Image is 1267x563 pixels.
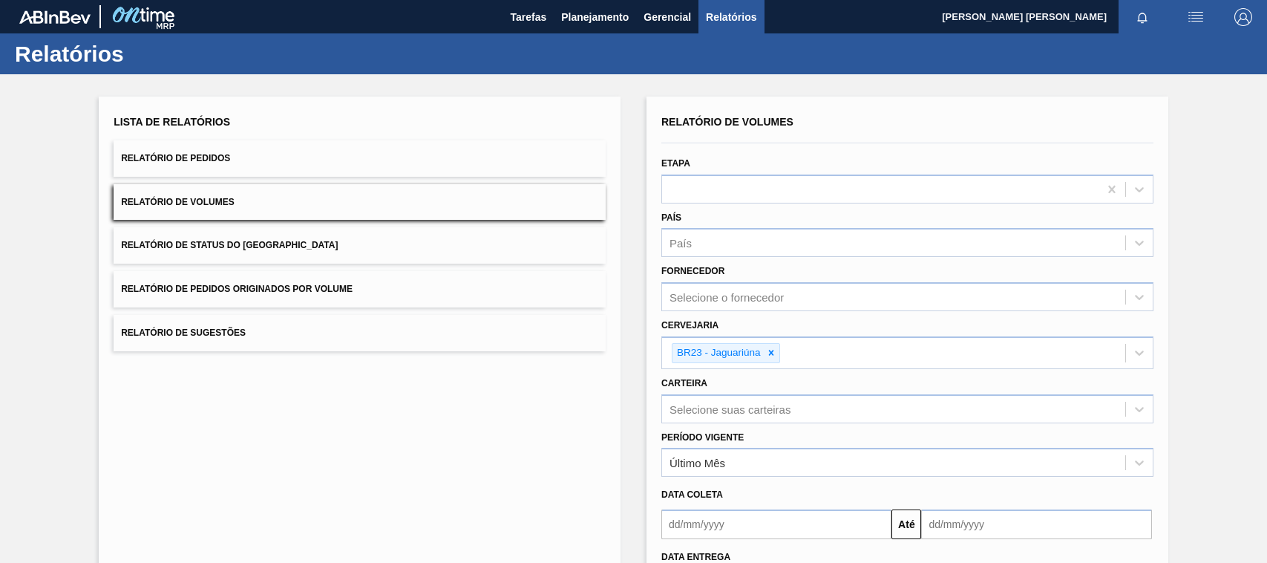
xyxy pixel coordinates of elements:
[661,320,718,331] label: Cervejaria
[114,271,606,307] button: Relatório de Pedidos Originados por Volume
[672,344,763,362] div: BR23 - Jaguariúna
[1119,7,1166,27] button: Notificações
[121,284,353,294] span: Relatório de Pedidos Originados por Volume
[121,153,230,163] span: Relatório de Pedidos
[1234,8,1252,26] img: Logout
[510,8,546,26] span: Tarefas
[114,315,606,351] button: Relatório de Sugestões
[661,266,724,276] label: Fornecedor
[121,197,234,207] span: Relatório de Volumes
[121,240,338,250] span: Relatório de Status do [GEOGRAPHIC_DATA]
[19,10,91,24] img: TNhmsLtSVTkK8tSr43FrP2fwEKptu5GPRR3wAAAABJRU5ErkJggg==
[661,158,690,169] label: Etapa
[669,457,725,469] div: Último Mês
[561,8,629,26] span: Planejamento
[706,8,756,26] span: Relatórios
[891,510,921,539] button: Até
[921,510,1151,539] input: dd/mm/yyyy
[661,552,730,562] span: Data Entrega
[661,212,681,223] label: País
[1187,8,1205,26] img: userActions
[669,237,692,250] div: País
[114,140,606,177] button: Relatório de Pedidos
[669,291,784,304] div: Selecione o fornecedor
[114,227,606,264] button: Relatório de Status do [GEOGRAPHIC_DATA]
[121,328,246,338] span: Relatório de Sugestões
[114,116,230,128] span: Lista de Relatórios
[661,378,707,388] label: Carteira
[661,432,744,443] label: Período Vigente
[661,510,891,539] input: dd/mm/yyyy
[15,45,278,62] h1: Relatórios
[114,184,606,221] button: Relatório de Volumes
[644,8,691,26] span: Gerencial
[661,489,723,500] span: Data coleta
[669,403,790,415] div: Selecione suas carteiras
[661,116,793,128] span: Relatório de Volumes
